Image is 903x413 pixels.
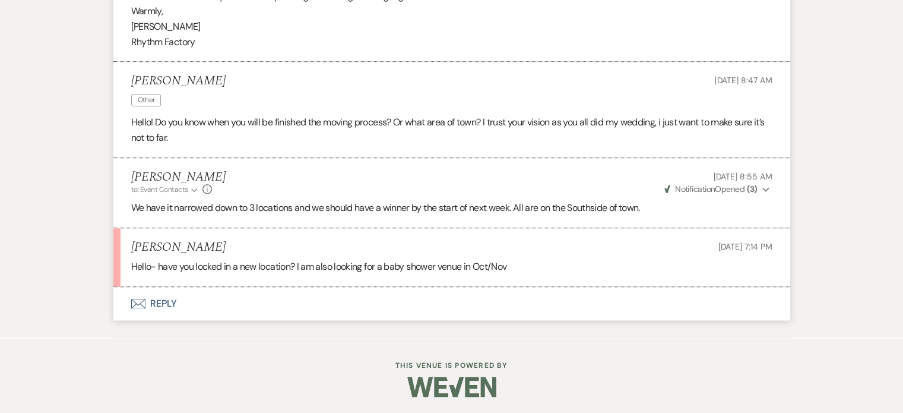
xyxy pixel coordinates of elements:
[718,241,772,252] span: [DATE] 7:14 PM
[131,94,161,106] span: Other
[675,184,715,194] span: Notification
[407,366,496,408] img: Weven Logo
[131,19,772,34] p: [PERSON_NAME]
[664,184,758,194] span: Opened
[131,74,226,89] h5: [PERSON_NAME]
[131,34,772,50] p: Rhythm Factory
[131,185,188,194] span: to: Event Contacts
[131,4,772,19] p: Warmly,
[131,240,226,255] h5: [PERSON_NAME]
[131,200,772,216] p: We have it narrowed down to 3 locations and we should have a winner by the start of next week. Al...
[131,115,772,145] p: Hello! Do you know when you will be finished the moving process? Or what area of town? I trust yo...
[113,287,790,320] button: Reply
[131,170,226,185] h5: [PERSON_NAME]
[131,259,772,275] p: Hello- have you locked in a new location? I am also looking for a baby shower venue in Oct/Nov
[131,184,199,195] button: to: Event Contacts
[663,183,772,196] button: NotificationOpened (3)
[746,184,757,194] strong: ( 3 )
[714,75,772,86] span: [DATE] 8:47 AM
[713,171,772,182] span: [DATE] 8:55 AM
